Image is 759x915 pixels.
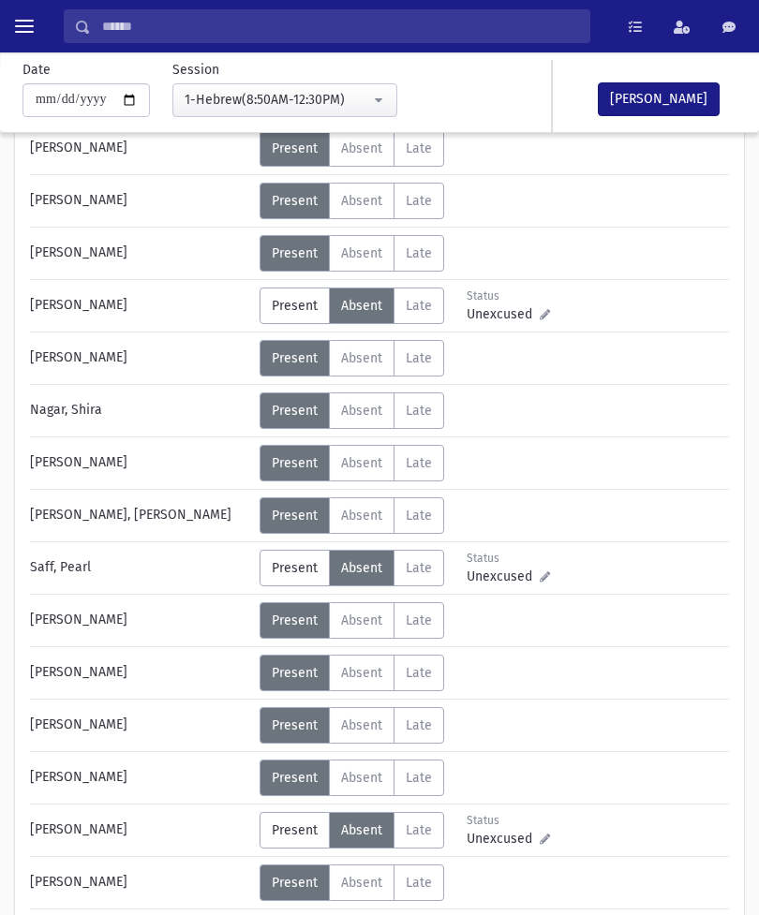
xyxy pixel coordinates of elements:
[21,864,260,901] div: [PERSON_NAME]
[406,560,432,576] span: Late
[21,392,260,429] div: Nagar, Shira
[341,717,382,733] span: Absent
[21,550,260,586] div: Saff, Pearl
[21,497,260,534] div: [PERSON_NAME], [PERSON_NAME]
[172,60,219,80] label: Session
[406,455,432,471] span: Late
[406,298,432,314] span: Late
[260,707,444,744] div: AttTypes
[272,403,318,419] span: Present
[406,140,432,156] span: Late
[260,235,444,272] div: AttTypes
[21,340,260,376] div: [PERSON_NAME]
[272,298,318,314] span: Present
[260,655,444,691] div: AttTypes
[272,770,318,786] span: Present
[406,770,432,786] span: Late
[21,130,260,167] div: [PERSON_NAME]
[272,560,318,576] span: Present
[272,612,318,628] span: Present
[341,298,382,314] span: Absent
[272,455,318,471] span: Present
[272,350,318,366] span: Present
[467,288,550,304] div: Status
[406,822,432,838] span: Late
[22,60,51,80] label: Date
[406,612,432,628] span: Late
[406,193,432,209] span: Late
[21,707,260,744] div: [PERSON_NAME]
[341,193,382,209] span: Absent
[467,812,550,829] div: Status
[341,245,382,261] span: Absent
[341,770,382,786] span: Absent
[341,350,382,366] span: Absent
[260,602,444,639] div: AttTypes
[21,235,260,272] div: [PERSON_NAME]
[21,445,260,481] div: [PERSON_NAME]
[21,760,260,796] div: [PERSON_NAME]
[260,288,444,324] div: AttTypes
[272,717,318,733] span: Present
[260,183,444,219] div: AttTypes
[91,9,589,43] input: Search
[406,403,432,419] span: Late
[406,717,432,733] span: Late
[467,829,540,849] span: Unexcused
[260,130,444,167] div: AttTypes
[467,567,540,586] span: Unexcused
[406,665,432,681] span: Late
[467,550,550,567] div: Status
[341,455,382,471] span: Absent
[260,812,444,849] div: AttTypes
[21,183,260,219] div: [PERSON_NAME]
[21,288,260,324] div: [PERSON_NAME]
[406,350,432,366] span: Late
[260,445,444,481] div: AttTypes
[260,392,444,429] div: AttTypes
[172,83,397,117] button: 1-Hebrew(8:50AM-12:30PM)
[341,822,382,838] span: Absent
[341,140,382,156] span: Absent
[341,508,382,524] span: Absent
[7,9,41,43] button: toggle menu
[260,340,444,376] div: AttTypes
[406,508,432,524] span: Late
[406,245,432,261] span: Late
[21,655,260,691] div: [PERSON_NAME]
[185,90,370,110] div: 1-Hebrew(8:50AM-12:30PM)
[272,508,318,524] span: Present
[260,550,444,586] div: AttTypes
[598,82,720,116] button: [PERSON_NAME]
[272,140,318,156] span: Present
[21,602,260,639] div: [PERSON_NAME]
[341,665,382,681] span: Absent
[341,612,382,628] span: Absent
[272,822,318,838] span: Present
[272,245,318,261] span: Present
[341,560,382,576] span: Absent
[272,193,318,209] span: Present
[260,497,444,534] div: AttTypes
[467,304,540,324] span: Unexcused
[341,403,382,419] span: Absent
[260,760,444,796] div: AttTypes
[21,812,260,849] div: [PERSON_NAME]
[272,665,318,681] span: Present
